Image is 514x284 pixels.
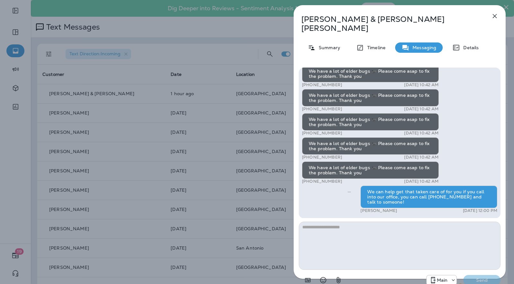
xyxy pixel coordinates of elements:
[404,179,439,184] p: [DATE] 10:42 AM
[404,155,439,160] p: [DATE] 10:42 AM
[437,278,448,283] p: Main
[404,82,439,87] p: [DATE] 10:42 AM
[360,208,397,213] p: [PERSON_NAME]
[348,188,351,194] span: Sent
[302,106,342,112] p: [PHONE_NUMBER]
[302,161,439,179] div: We have a lot of elder bugs 🐜 Please come asap to fix the problem. Thank you
[364,45,385,50] p: Timeline
[302,82,342,87] p: [PHONE_NUMBER]
[302,137,439,155] div: We have a lot of elder bugs 🐜 Please come asap to fix the problem. Thank you
[404,106,439,112] p: [DATE] 10:42 AM
[302,89,439,106] div: We have a lot of elder bugs 🐜 Please come asap to fix the problem. Thank you
[409,45,436,50] p: Messaging
[463,208,497,213] p: [DATE] 12:00 PM
[460,45,479,50] p: Details
[302,65,439,82] div: We have a lot of elder bugs 🐜 Please come asap to fix the problem. Thank you
[427,276,457,284] div: +1 (817) 482-3792
[404,131,439,136] p: [DATE] 10:42 AM
[302,179,342,184] p: [PHONE_NUMBER]
[302,155,342,160] p: [PHONE_NUMBER]
[302,131,342,136] p: [PHONE_NUMBER]
[302,113,439,131] div: We have a lot of elder bugs 🐜 Please come asap to fix the problem. Thank you
[315,45,340,50] p: Summary
[301,15,477,33] p: [PERSON_NAME] & [PERSON_NAME] [PERSON_NAME]
[360,186,497,208] div: We can help get that taken care of for you if you call into our office, you can call [PHONE_NUMBE...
